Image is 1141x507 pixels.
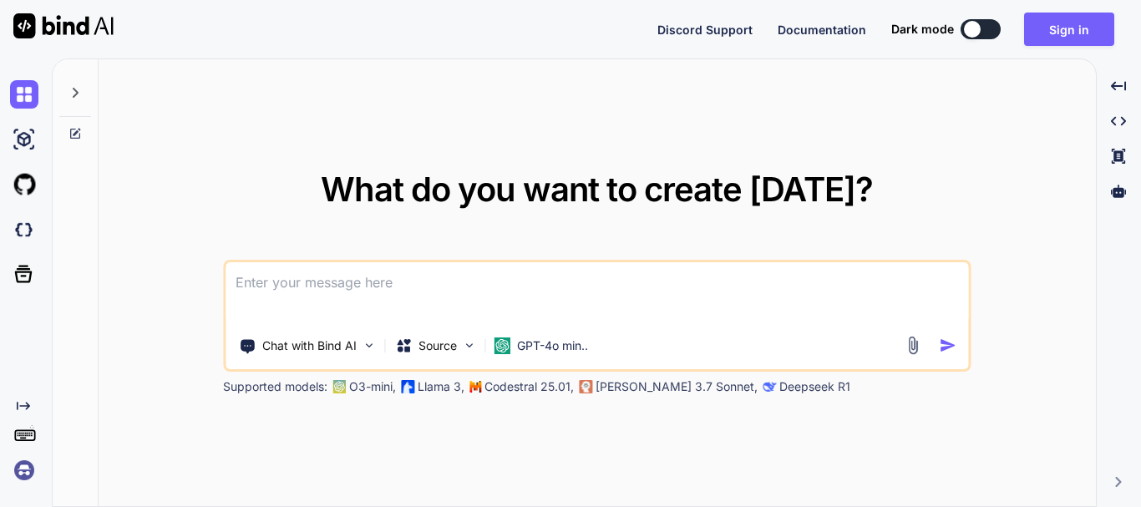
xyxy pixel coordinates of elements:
[13,13,114,38] img: Bind AI
[579,380,592,393] img: claude
[596,378,758,395] p: [PERSON_NAME] 3.7 Sonnet,
[763,380,776,393] img: claude
[469,381,481,393] img: Mistral-AI
[779,378,850,395] p: Deepseek R1
[657,23,753,37] span: Discord Support
[362,338,376,352] img: Pick Tools
[223,378,327,395] p: Supported models:
[903,336,922,355] img: attachment
[349,378,396,395] p: O3-mini,
[494,337,510,354] img: GPT-4o mini
[778,23,866,37] span: Documentation
[1024,13,1114,46] button: Sign in
[10,170,38,199] img: githubLight
[401,380,414,393] img: Llama2
[10,80,38,109] img: chat
[462,338,476,352] img: Pick Models
[657,21,753,38] button: Discord Support
[484,378,574,395] p: Codestral 25.01,
[10,215,38,244] img: darkCloudIdeIcon
[321,169,873,210] span: What do you want to create [DATE]?
[891,21,954,38] span: Dark mode
[332,380,346,393] img: GPT-4
[517,337,588,354] p: GPT-4o min..
[10,125,38,154] img: ai-studio
[418,378,464,395] p: Llama 3,
[10,456,38,484] img: signin
[262,337,357,354] p: Chat with Bind AI
[418,337,457,354] p: Source
[939,337,956,354] img: icon
[778,21,866,38] button: Documentation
